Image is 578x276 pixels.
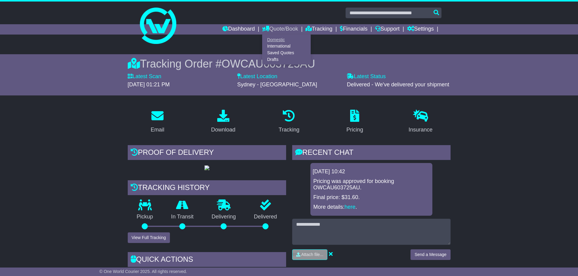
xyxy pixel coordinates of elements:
[292,145,451,161] div: RECENT CHAT
[245,214,286,220] p: Delivered
[203,214,245,220] p: Delivering
[150,126,164,134] div: Email
[407,24,434,35] a: Settings
[204,165,209,170] img: GetPodImage
[128,73,161,80] label: Latest Scan
[375,24,400,35] a: Support
[313,168,430,175] div: [DATE] 10:42
[262,35,311,65] div: Quote/Book
[207,108,239,136] a: Download
[343,108,367,136] a: Pricing
[411,249,450,260] button: Send a Message
[262,56,310,63] a: Drafts
[128,214,162,220] p: Pickup
[262,50,310,56] a: Saved Quotes
[128,57,451,70] div: Tracking Order #
[409,126,433,134] div: Insurance
[279,126,299,134] div: Tracking
[211,126,235,134] div: Download
[221,58,315,70] span: OWCAU603725AU
[162,214,203,220] p: In Transit
[262,36,310,43] a: Domestic
[346,126,363,134] div: Pricing
[313,194,429,201] p: Final price: $31.60.
[275,108,303,136] a: Tracking
[340,24,367,35] a: Financials
[128,232,170,243] button: View Full Tracking
[313,204,429,211] p: More details: .
[128,180,286,197] div: Tracking history
[237,81,317,88] span: Sydney - [GEOGRAPHIC_DATA]
[405,108,437,136] a: Insurance
[237,73,277,80] label: Latest Location
[313,178,429,191] p: Pricing was approved for booking OWCAU603725AU.
[100,269,187,274] span: © One World Courier 2025. All rights reserved.
[347,73,386,80] label: Latest Status
[306,24,332,35] a: Tracking
[262,43,310,50] a: International
[128,252,286,268] div: Quick Actions
[262,24,298,35] a: Quote/Book
[147,108,168,136] a: Email
[345,204,356,210] a: here
[128,145,286,161] div: Proof of Delivery
[347,81,449,88] span: Delivered - We've delivered your shipment
[128,81,170,88] span: [DATE] 01:21 PM
[222,24,255,35] a: Dashboard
